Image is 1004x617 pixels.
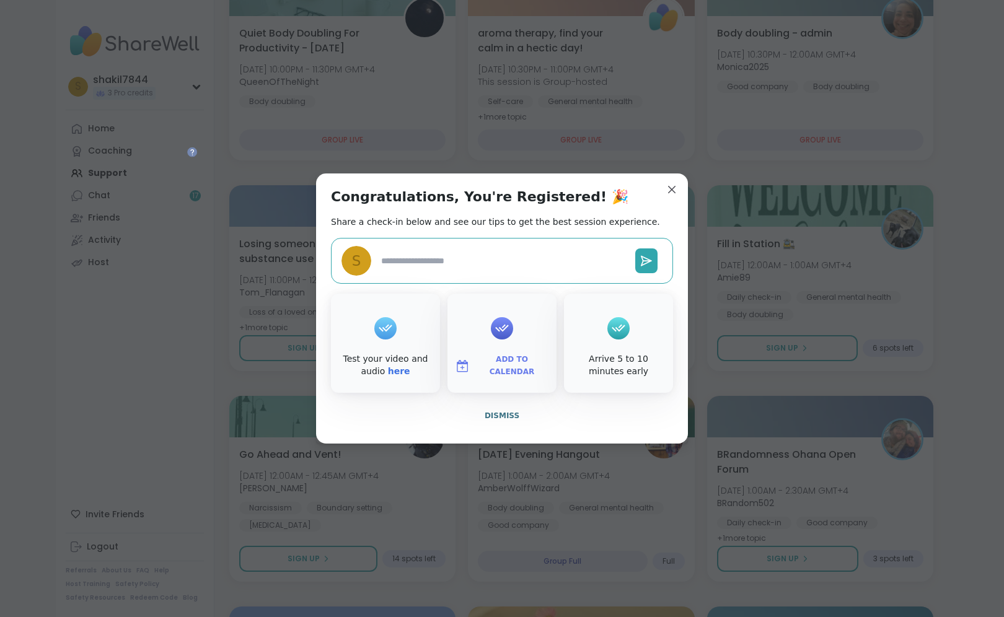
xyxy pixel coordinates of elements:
a: here [388,366,410,376]
h1: Congratulations, You're Registered! 🎉 [331,188,628,206]
div: Arrive 5 to 10 minutes early [566,353,671,377]
span: s [352,250,361,272]
button: Add to Calendar [450,353,554,379]
iframe: Spotlight [187,147,197,157]
img: ShareWell Logomark [455,359,470,374]
h2: Share a check-in below and see our tips to get the best session experience. [331,216,660,228]
span: Dismiss [485,411,519,420]
button: Dismiss [331,403,673,429]
div: Test your video and audio [333,353,438,377]
span: Add to Calendar [475,354,549,378]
